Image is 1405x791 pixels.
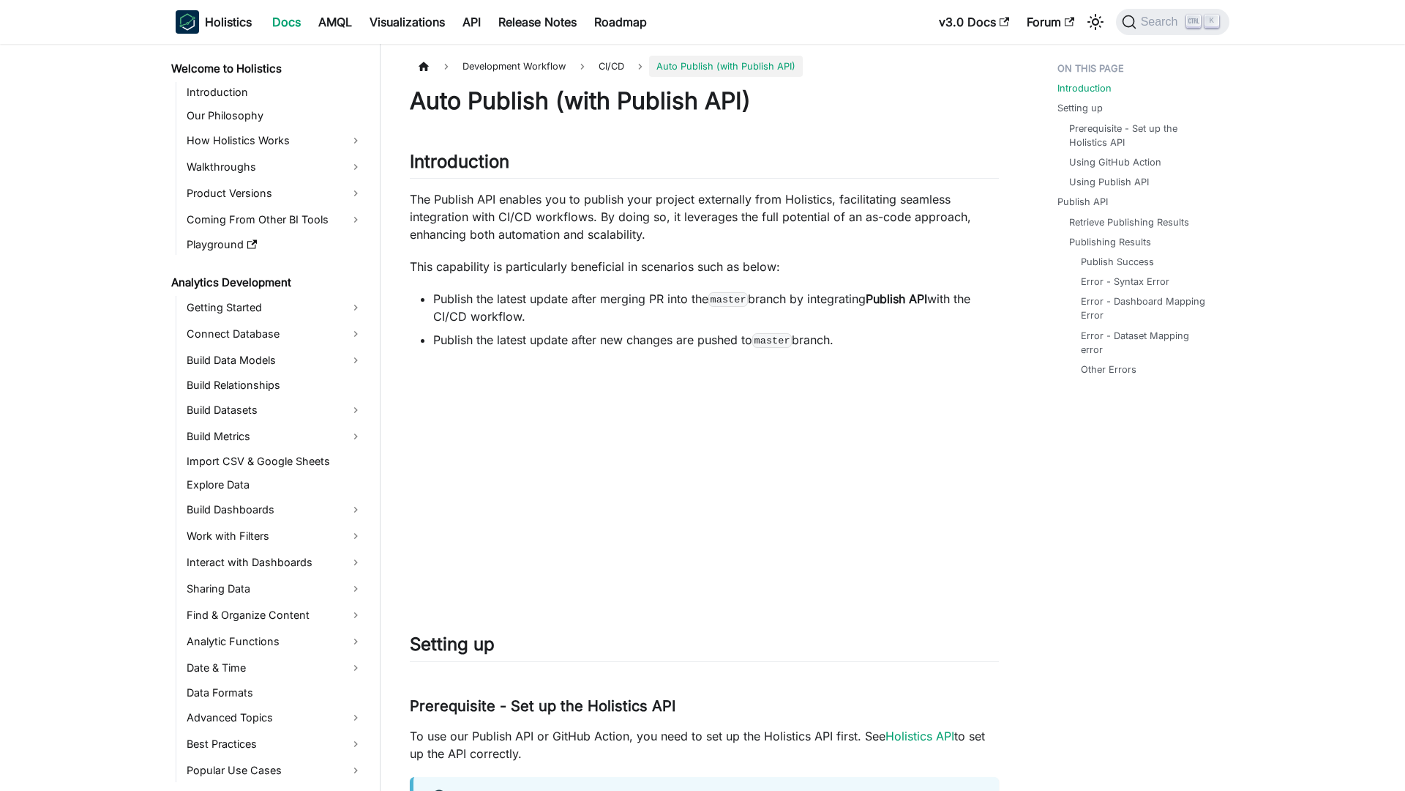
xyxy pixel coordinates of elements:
[1204,15,1219,28] kbd: K
[1136,15,1187,29] span: Search
[161,44,381,791] nav: Docs sidebar
[1069,122,1215,149] a: Prerequisite - Set up the Holistics API
[182,322,367,346] a: Connect Database
[182,551,367,574] a: Interact with Dashboards
[410,697,999,716] h3: Prerequisite - Set up the Holistics API
[410,56,438,77] a: Home page
[176,10,252,34] a: HolisticsHolistics
[1069,215,1189,229] a: Retrieve Publishing Results
[885,729,954,743] a: Holistics API
[182,129,367,152] a: How Holistics Works
[182,451,367,472] a: Import CSV & Google Sheets
[176,10,199,34] img: Holistics
[182,732,367,756] a: Best Practices
[454,10,490,34] a: API
[585,10,656,34] a: Roadmap
[167,59,367,79] a: Welcome to Holistics
[1018,10,1083,34] a: Forum
[410,190,999,243] p: The Publish API enables you to publish your project externally from Holistics, facilitating seaml...
[1057,195,1108,209] a: Publish API
[1069,155,1161,169] a: Using GitHub Action
[591,56,632,77] span: CI/CD
[182,604,367,627] a: Find & Organize Content
[182,234,367,255] a: Playground
[708,292,748,307] code: master
[182,759,367,782] a: Popular Use Cases
[361,10,454,34] a: Visualizations
[866,291,927,306] strong: Publish API
[182,182,367,205] a: Product Versions
[649,56,803,77] span: Auto Publish (with Publish API)
[182,577,367,601] a: Sharing Data
[182,498,367,521] a: Build Dashboards
[1057,101,1103,115] a: Setting up
[182,349,367,372] a: Build Data Models
[182,630,367,653] a: Analytic Functions
[263,10,310,34] a: Docs
[182,475,367,495] a: Explore Data
[182,296,367,319] a: Getting Started
[1081,363,1136,376] a: Other Errors
[182,656,367,680] a: Date & Time
[182,208,367,231] a: Coming From Other BI Tools
[490,10,585,34] a: Release Notes
[433,290,999,325] li: Publish the latest update after merging PR into the branch by integrating with the CI/CD workflow.
[410,363,820,594] iframe: YouTube video player
[410,86,999,116] h1: Auto Publish (with Publish API)
[182,398,367,422] a: Build Datasets
[1081,255,1154,269] a: Publish Success
[182,706,367,729] a: Advanced Topics
[167,272,367,293] a: Analytics Development
[182,155,367,179] a: Walkthroughs
[410,258,999,275] p: This capability is particularly beneficial in scenarios such as below:
[182,82,367,103] a: Introduction
[182,425,367,448] a: Build Metrics
[930,10,1018,34] a: v3.0 Docs
[410,56,999,77] nav: Breadcrumbs
[1084,10,1107,34] button: Switch between dark and light mode (currently light mode)
[182,683,367,703] a: Data Formats
[410,151,999,179] h2: Introduction
[182,524,367,548] a: Work with Filters
[433,331,999,349] li: Publish the latest update after new changes are pushed to branch.
[1081,275,1169,289] a: Error - Syntax Error
[1116,9,1229,35] button: Search (Ctrl+K)
[1069,175,1149,189] a: Using Publish API
[1057,81,1112,95] a: Introduction
[455,56,573,77] span: Development Workflow
[182,105,367,126] a: Our Philosophy
[1069,235,1151,249] a: Publishing Results
[182,375,367,395] a: Build Relationships
[410,727,999,762] p: To use our Publish API or GitHub Action, you need to set up the Holistics API first. See to set u...
[410,634,999,661] h2: Setting up
[310,10,361,34] a: AMQL
[752,333,792,348] code: master
[1081,294,1209,322] a: Error - Dashboard Mapping Error
[205,13,252,31] b: Holistics
[1081,329,1209,357] a: Error - Dataset Mapping error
